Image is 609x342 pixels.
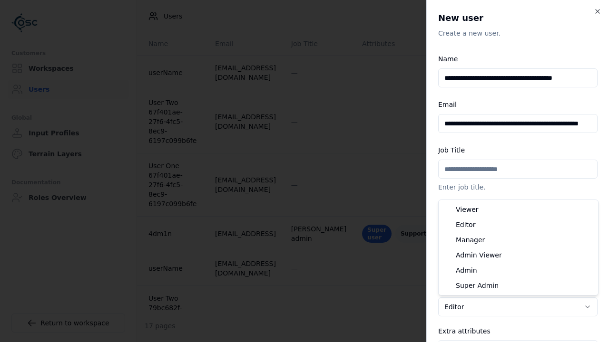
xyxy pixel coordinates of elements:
span: Super Admin [456,281,499,290]
span: Admin [456,266,477,275]
span: Manager [456,235,485,245]
span: Admin Viewer [456,250,502,260]
span: Editor [456,220,475,229]
span: Viewer [456,205,479,214]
